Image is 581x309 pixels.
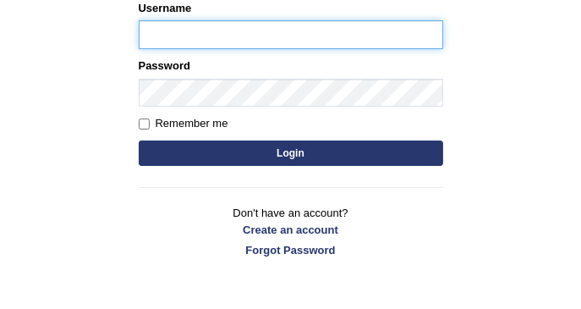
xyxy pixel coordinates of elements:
label: Remember me [139,115,228,132]
button: Login [139,141,443,166]
p: Don't have an account? [139,205,443,257]
a: Create an account [139,222,443,238]
a: Forgot Password [139,242,443,258]
label: Password [139,58,190,74]
input: Remember me [139,119,150,130]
